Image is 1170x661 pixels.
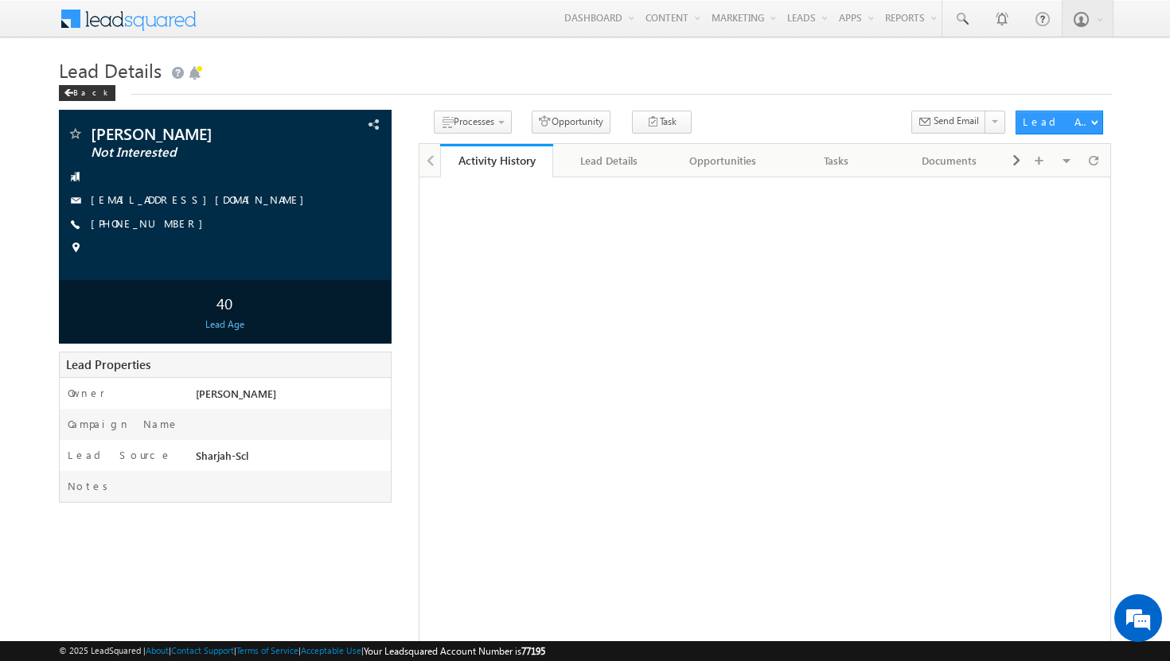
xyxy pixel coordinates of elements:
a: Acceptable Use [301,645,361,655]
label: Owner [68,386,105,400]
a: Activity History [440,144,553,177]
span: Lead Details [59,57,162,83]
div: 40 [63,288,387,317]
span: [PERSON_NAME] [196,387,276,400]
span: Not Interested [91,145,297,161]
div: Opportunities [680,151,766,170]
button: Send Email [911,111,986,134]
button: Opportunity [532,111,610,134]
span: Lead Properties [66,356,150,372]
a: Contact Support [171,645,234,655]
span: [PHONE_NUMBER] [91,216,211,232]
div: Activity History [452,153,541,168]
label: Lead Source [68,448,172,462]
div: Lead Actions [1023,115,1090,129]
label: Campaign Name [68,417,179,431]
span: 77195 [521,645,545,657]
span: Processes [454,115,494,127]
span: © 2025 LeadSquared | | | | | [59,644,545,659]
div: Back [59,85,115,101]
a: Documents [893,144,1006,177]
div: Documents [906,151,992,170]
a: Tasks [780,144,893,177]
button: Processes [434,111,512,134]
div: Lead Age [63,317,387,332]
button: Task [632,111,692,134]
label: Notes [68,479,114,493]
a: Terms of Service [236,645,298,655]
a: Lead Details [553,144,666,177]
a: About [146,645,169,655]
span: Your Leadsquared Account Number is [364,645,545,657]
a: [EMAIL_ADDRESS][DOMAIN_NAME] [91,192,312,206]
a: Opportunities [667,144,780,177]
div: Lead Details [566,151,652,170]
div: Sharjah-Scl [192,448,391,470]
span: [PERSON_NAME] [91,126,297,142]
button: Lead Actions [1016,111,1103,134]
span: Send Email [934,114,979,128]
a: Back [59,84,123,98]
div: Tasks [793,151,879,170]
